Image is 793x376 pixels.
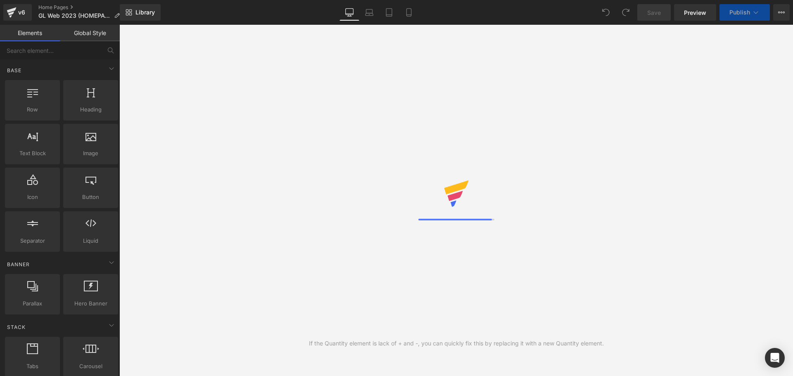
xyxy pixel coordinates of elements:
span: Text Block [7,149,57,158]
span: Library [135,9,155,16]
span: Preview [684,8,706,17]
a: Global Style [60,25,120,41]
span: Stack [6,323,26,331]
a: v6 [3,4,32,21]
span: Liquid [66,236,116,245]
span: Banner [6,260,31,268]
span: Icon [7,193,57,201]
button: Undo [598,4,614,21]
span: Heading [66,105,116,114]
div: If the Quantity element is lack of + and -, you can quickly fix this by replacing it with a new Q... [309,339,604,348]
span: Separator [7,236,57,245]
span: Publish [729,9,750,16]
a: Preview [674,4,716,21]
button: Redo [617,4,634,21]
span: Tabs [7,362,57,371]
span: Base [6,66,22,74]
button: More [773,4,790,21]
span: Save [647,8,661,17]
span: Button [66,193,116,201]
button: Publish [719,4,770,21]
span: Parallax [7,299,57,308]
div: Open Intercom Messenger [765,348,785,368]
span: Image [66,149,116,158]
span: Carousel [66,362,116,371]
a: Home Pages [38,4,126,11]
a: New Library [120,4,161,21]
span: GL Web 2023 (HOMEPAGE) [38,12,111,19]
span: Hero Banner [66,299,116,308]
div: v6 [17,7,27,18]
a: Mobile [399,4,419,21]
a: Tablet [379,4,399,21]
span: Row [7,105,57,114]
a: Desktop [340,4,359,21]
a: Laptop [359,4,379,21]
